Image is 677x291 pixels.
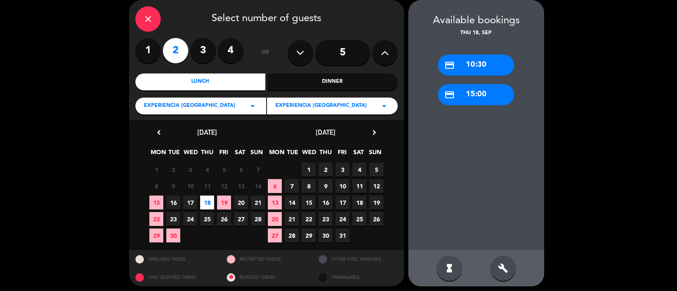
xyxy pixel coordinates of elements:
div: or [252,38,279,68]
span: 16 [166,196,180,209]
span: 6 [268,179,282,193]
span: 12 [369,179,383,193]
label: 2 [163,38,188,63]
div: Lunch [135,73,266,90]
span: 30 [166,228,180,242]
i: hourglass_full [444,263,454,273]
span: 9 [319,179,333,193]
span: TUE [286,147,300,161]
div: UNAVAILABLE [312,268,404,286]
div: Dinner [267,73,398,90]
span: WED [302,147,316,161]
span: 10 [183,179,197,193]
span: FRI [335,147,349,161]
span: 19 [369,196,383,209]
span: Experiencia [GEOGRAPHIC_DATA] [144,102,235,110]
span: [DATE] [197,128,217,136]
span: 2 [319,163,333,177]
i: arrow_drop_down [379,101,389,111]
label: 3 [190,38,216,63]
span: 3 [183,163,197,177]
span: 18 [200,196,214,209]
span: 5 [217,163,231,177]
span: 24 [183,212,197,226]
span: SUN [368,147,382,161]
div: RESTRICTED TABLES [220,250,312,268]
span: 4 [200,163,214,177]
label: 4 [218,38,243,63]
div: OTHER SIZES AVAILABLE [312,250,404,268]
span: 17 [183,196,197,209]
i: close [143,14,153,24]
span: 1 [302,163,316,177]
div: Available bookings [408,13,544,29]
i: chevron_left [154,128,163,137]
span: 29 [302,228,316,242]
span: 29 [149,228,163,242]
span: 11 [200,179,214,193]
span: 1 [149,163,163,177]
span: 30 [319,228,333,242]
span: 24 [336,212,350,226]
span: 3 [336,163,350,177]
span: 16 [319,196,333,209]
span: SUN [250,147,264,161]
i: credit_card [444,60,455,71]
span: 21 [251,196,265,209]
span: 18 [352,196,366,209]
span: MON [269,147,283,161]
span: 25 [200,212,214,226]
span: 13 [234,179,248,193]
i: arrow_drop_down [248,101,258,111]
span: 25 [352,212,366,226]
div: BLOCKED TABLES [220,268,312,286]
span: 12 [217,179,231,193]
span: 22 [149,212,163,226]
span: 21 [285,212,299,226]
span: 13 [268,196,282,209]
i: build [498,263,508,273]
span: WED [184,147,198,161]
span: 7 [285,179,299,193]
span: 27 [268,228,282,242]
div: 10:30 [438,54,514,76]
span: 28 [251,212,265,226]
div: 15:00 [438,84,514,105]
span: 6 [234,163,248,177]
span: 28 [285,228,299,242]
span: 26 [217,212,231,226]
span: SAT [352,147,366,161]
span: THU [200,147,214,161]
span: 4 [352,163,366,177]
span: 23 [319,212,333,226]
label: 1 [135,38,161,63]
span: 19 [217,196,231,209]
div: ONLY BLOCKED TABLES [129,268,221,286]
span: 20 [268,212,282,226]
span: Experiencia [GEOGRAPHIC_DATA] [275,102,367,110]
span: 14 [285,196,299,209]
span: 15 [149,196,163,209]
span: 8 [149,179,163,193]
span: 20 [234,196,248,209]
span: 15 [302,196,316,209]
div: Select number of guests [135,6,398,32]
span: MON [151,147,165,161]
span: FRI [217,147,231,161]
span: 14 [251,179,265,193]
span: 2 [166,163,180,177]
span: 8 [302,179,316,193]
span: 11 [352,179,366,193]
span: 23 [166,212,180,226]
div: AVAILABLE TABLES [129,250,221,268]
span: 26 [369,212,383,226]
span: TUE [167,147,181,161]
span: 5 [369,163,383,177]
span: SAT [233,147,247,161]
i: chevron_right [370,128,379,137]
span: 7 [251,163,265,177]
span: 9 [166,179,180,193]
span: 31 [336,228,350,242]
span: THU [319,147,333,161]
div: Thu 18, Sep [408,29,544,38]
